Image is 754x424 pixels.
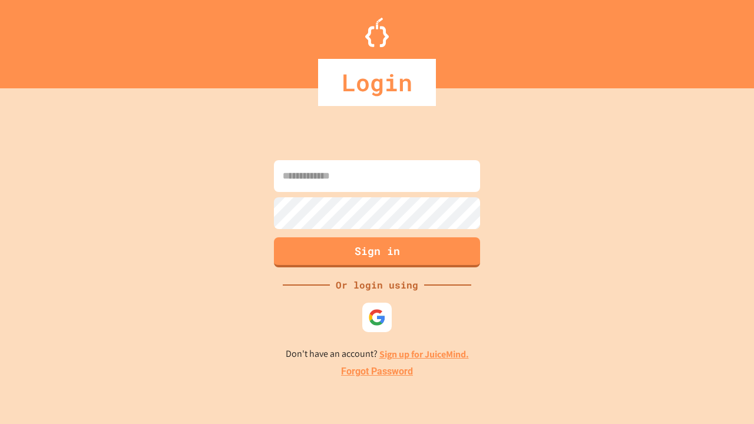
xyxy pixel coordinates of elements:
[365,18,389,47] img: Logo.svg
[656,326,742,376] iframe: chat widget
[368,309,386,326] img: google-icon.svg
[274,237,480,267] button: Sign in
[705,377,742,412] iframe: chat widget
[330,278,424,292] div: Or login using
[341,365,413,379] a: Forgot Password
[318,59,436,106] div: Login
[379,348,469,360] a: Sign up for JuiceMind.
[286,347,469,362] p: Don't have an account?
